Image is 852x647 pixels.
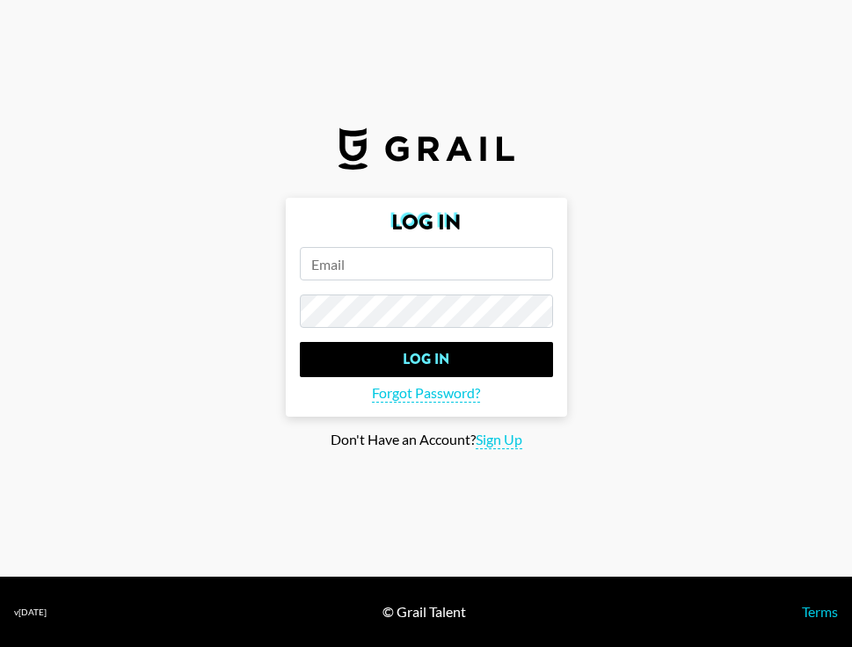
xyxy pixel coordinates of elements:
div: v [DATE] [14,607,47,618]
h2: Log In [300,212,553,233]
a: Terms [802,603,838,620]
div: Don't Have an Account? [14,431,838,449]
div: © Grail Talent [382,603,466,621]
span: Sign Up [476,431,522,449]
span: Forgot Password? [372,384,480,403]
input: Email [300,247,553,280]
input: Log In [300,342,553,377]
img: Grail Talent Logo [339,127,514,170]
